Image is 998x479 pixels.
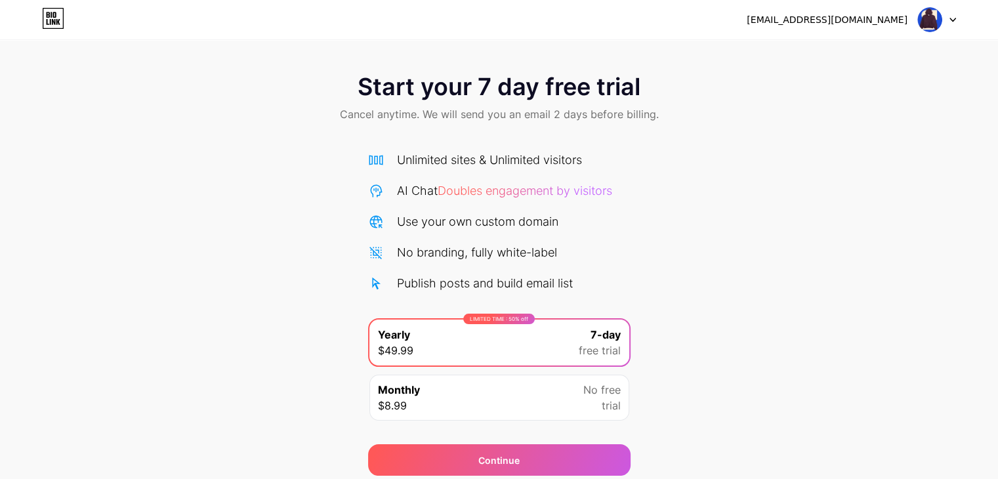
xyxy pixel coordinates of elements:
[478,453,520,467] span: Continue
[378,343,413,358] span: $49.99
[358,73,640,100] span: Start your 7 day free trial
[340,106,659,122] span: Cancel anytime. We will send you an email 2 days before billing.
[378,398,407,413] span: $8.99
[397,243,557,261] div: No branding, fully white-label
[397,274,573,292] div: Publish posts and build email list
[747,13,907,27] div: [EMAIL_ADDRESS][DOMAIN_NAME]
[397,151,582,169] div: Unlimited sites & Unlimited visitors
[378,382,420,398] span: Monthly
[602,398,621,413] span: trial
[591,327,621,343] span: 7-day
[397,182,612,199] div: AI Chat
[463,314,535,324] div: LIMITED TIME : 50% off
[583,382,621,398] span: No free
[397,213,558,230] div: Use your own custom domain
[378,327,410,343] span: Yearly
[579,343,621,358] span: free trial
[917,7,942,32] img: Sweats weatssw Swatat
[438,184,612,198] span: Doubles engagement by visitors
